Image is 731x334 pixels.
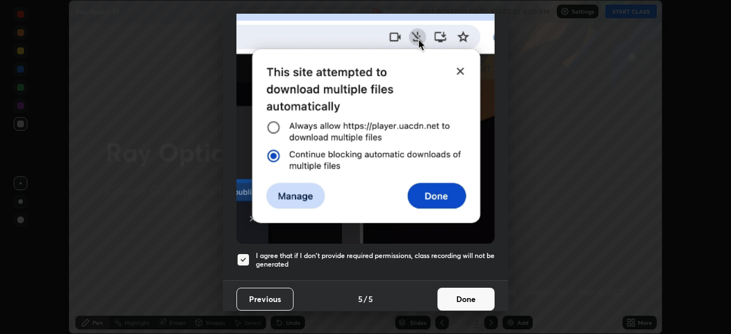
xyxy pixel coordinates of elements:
button: Done [437,288,495,311]
h4: 5 [368,293,373,305]
button: Previous [236,288,294,311]
h4: 5 [358,293,363,305]
h5: I agree that if I don't provide required permissions, class recording will not be generated [256,251,495,269]
h4: / [364,293,367,305]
